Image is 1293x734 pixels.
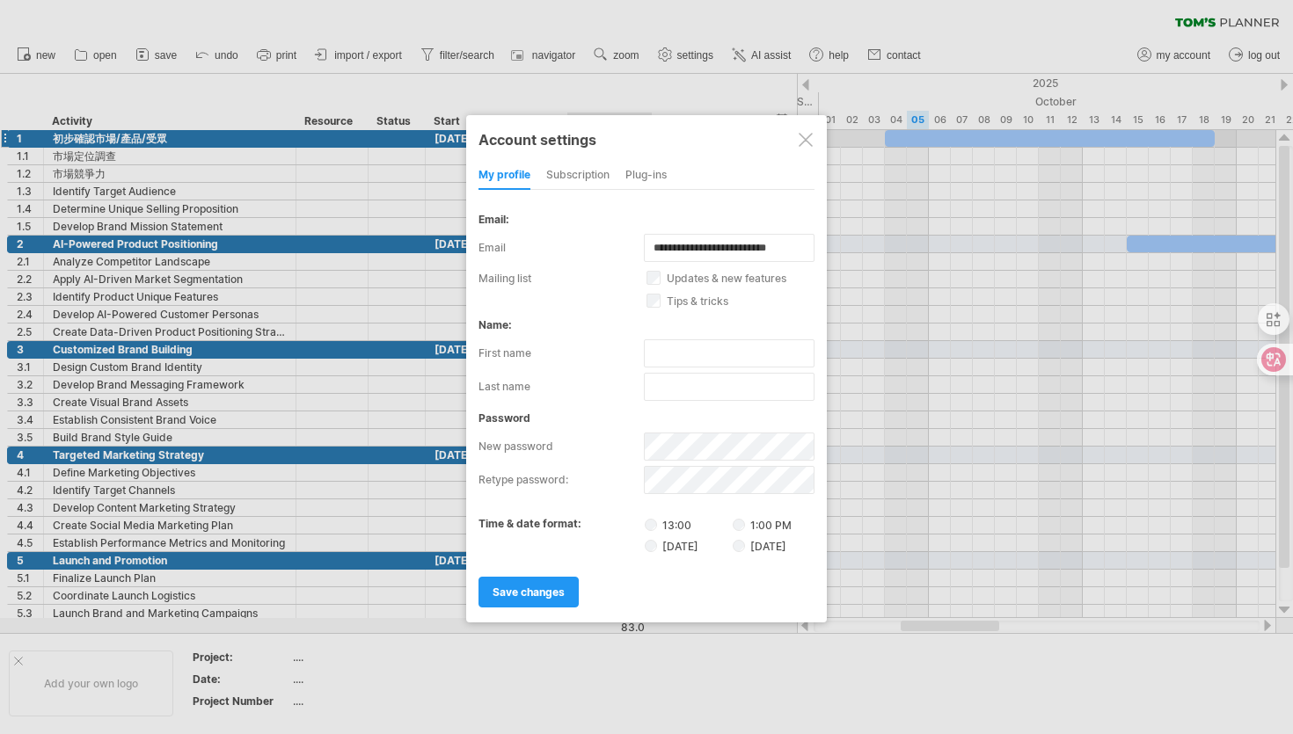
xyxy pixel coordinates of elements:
[733,540,786,553] label: [DATE]
[645,519,657,531] input: 13:00
[645,517,730,532] label: 13:00
[733,519,745,531] input: 1:00 PM
[645,538,730,553] label: [DATE]
[478,466,644,494] label: retype password:
[645,540,657,552] input: [DATE]
[478,373,644,401] label: last name
[625,162,667,190] div: Plug-ins
[478,123,815,155] div: Account settings
[478,162,530,190] div: my profile
[493,585,565,599] span: save changes
[478,517,581,530] label: time & date format:
[478,234,644,262] label: email
[646,294,835,308] label: tips & tricks
[478,272,646,285] label: mailing list
[478,213,815,226] div: email:
[646,272,835,285] label: updates & new features
[478,339,644,367] label: first name
[546,162,610,190] div: subscription
[478,318,815,331] div: name:
[733,540,745,552] input: [DATE]
[478,432,644,461] label: new password
[478,411,815,425] div: password
[478,577,579,607] a: save changes
[733,519,792,532] label: 1:00 PM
